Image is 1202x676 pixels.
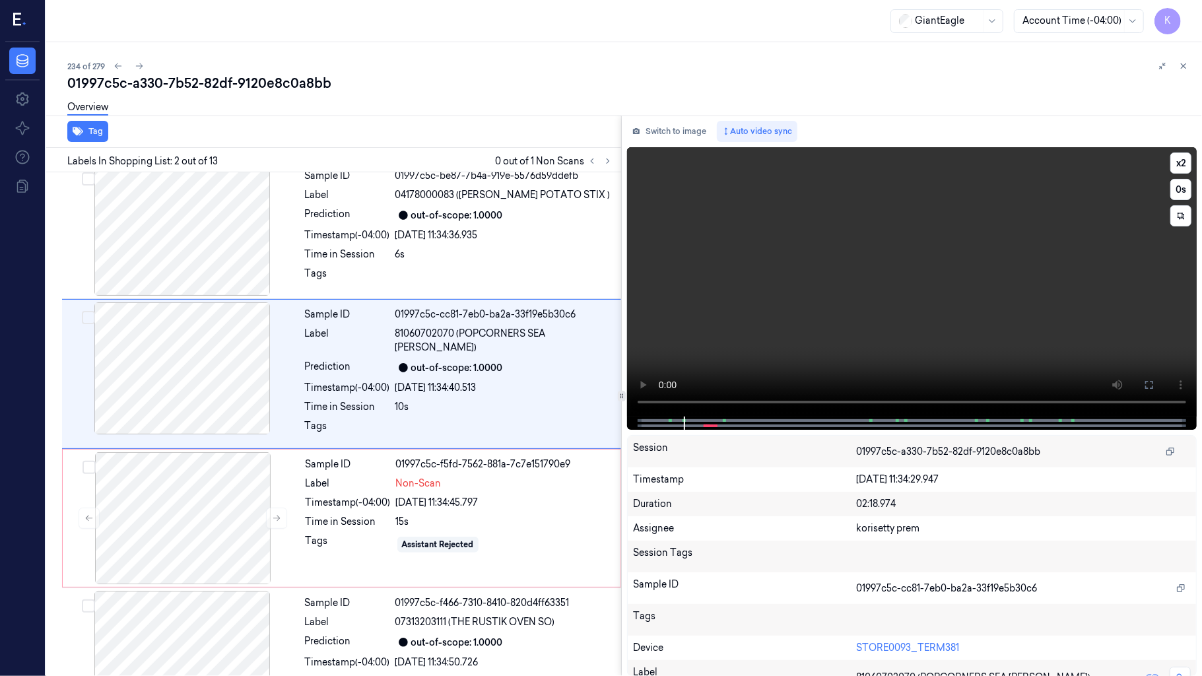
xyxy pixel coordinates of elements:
button: Auto video sync [717,121,797,142]
div: Timestamp [633,473,856,487]
div: Time in Session [305,248,390,261]
div: Label [305,188,390,202]
div: Duration [633,497,856,511]
div: 6s [395,248,613,261]
button: Tag [67,121,108,142]
div: Time in Session [306,515,391,529]
div: Label [305,327,390,355]
div: out-of-scope: 1.0000 [411,361,503,375]
div: STORE0093_TERM381 [856,641,1191,655]
div: 10s [395,400,613,414]
div: Prediction [305,207,390,223]
div: 01997c5c-f5fd-7562-881a-7c7e151790e9 [396,457,613,471]
div: 01997c5c-cc81-7eb0-ba2a-33f19e5b30c6 [395,308,613,321]
div: Tags [306,534,391,555]
div: Timestamp (-04:00) [305,381,390,395]
span: 01997c5c-cc81-7eb0-ba2a-33f19e5b30c6 [856,582,1037,595]
div: [DATE] 11:34:40.513 [395,381,613,395]
div: Time in Session [305,400,390,414]
div: Sample ID [305,596,390,610]
div: Timestamp (-04:00) [305,656,390,669]
span: 01997c5c-a330-7b52-82df-9120e8c0a8bb [856,445,1040,459]
span: Labels In Shopping List: 2 out of 13 [67,154,218,168]
div: Assignee [633,522,856,535]
div: 01997c5c-a330-7b52-82df-9120e8c0a8bb [67,74,1191,92]
div: Sample ID [305,308,390,321]
div: Sample ID [305,169,390,183]
button: Select row [83,461,96,474]
div: [DATE] 11:34:36.935 [395,228,613,242]
div: [DATE] 11:34:29.947 [856,473,1191,487]
span: 81060702070 (POPCORNERS SEA [PERSON_NAME]) [395,327,613,355]
button: Switch to image [627,121,712,142]
div: out-of-scope: 1.0000 [411,209,503,222]
button: Select row [82,172,95,186]
div: Session Tags [633,546,856,567]
div: 01997c5c-f466-7310-8410-820d4ff63351 [395,596,613,610]
div: korisetty prem [856,522,1191,535]
span: Non-Scan [396,477,442,490]
button: 0s [1170,179,1191,200]
div: [DATE] 11:34:50.726 [395,656,613,669]
div: Label [306,477,391,490]
span: 04178000083 ([PERSON_NAME] POTATO STIX ) [395,188,611,202]
div: 02:18.974 [856,497,1191,511]
div: 01997c5c-be87-7b4a-919e-5576d59ddefb [395,169,613,183]
div: Tags [305,419,390,440]
div: Tags [305,267,390,288]
a: Overview [67,100,108,116]
div: Session [633,441,856,462]
div: Label [305,615,390,629]
div: Prediction [305,634,390,650]
div: Tags [633,609,856,630]
button: Select row [82,599,95,613]
button: K [1154,8,1181,34]
div: Timestamp (-04:00) [306,496,391,510]
div: Assistant Rejected [402,539,474,551]
div: Prediction [305,360,390,376]
div: Sample ID [633,578,856,599]
div: Timestamp (-04:00) [305,228,390,242]
button: x2 [1170,152,1191,174]
button: Select row [82,311,95,324]
span: 0 out of 1 Non Scans [495,153,616,169]
div: 15s [396,515,613,529]
span: 07313203111 (THE RUSTIK OVEN SO) [395,615,555,629]
div: Sample ID [306,457,391,471]
div: [DATE] 11:34:45.797 [396,496,613,510]
div: out-of-scope: 1.0000 [411,636,503,650]
div: Device [633,641,856,655]
span: 234 of 279 [67,61,105,72]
